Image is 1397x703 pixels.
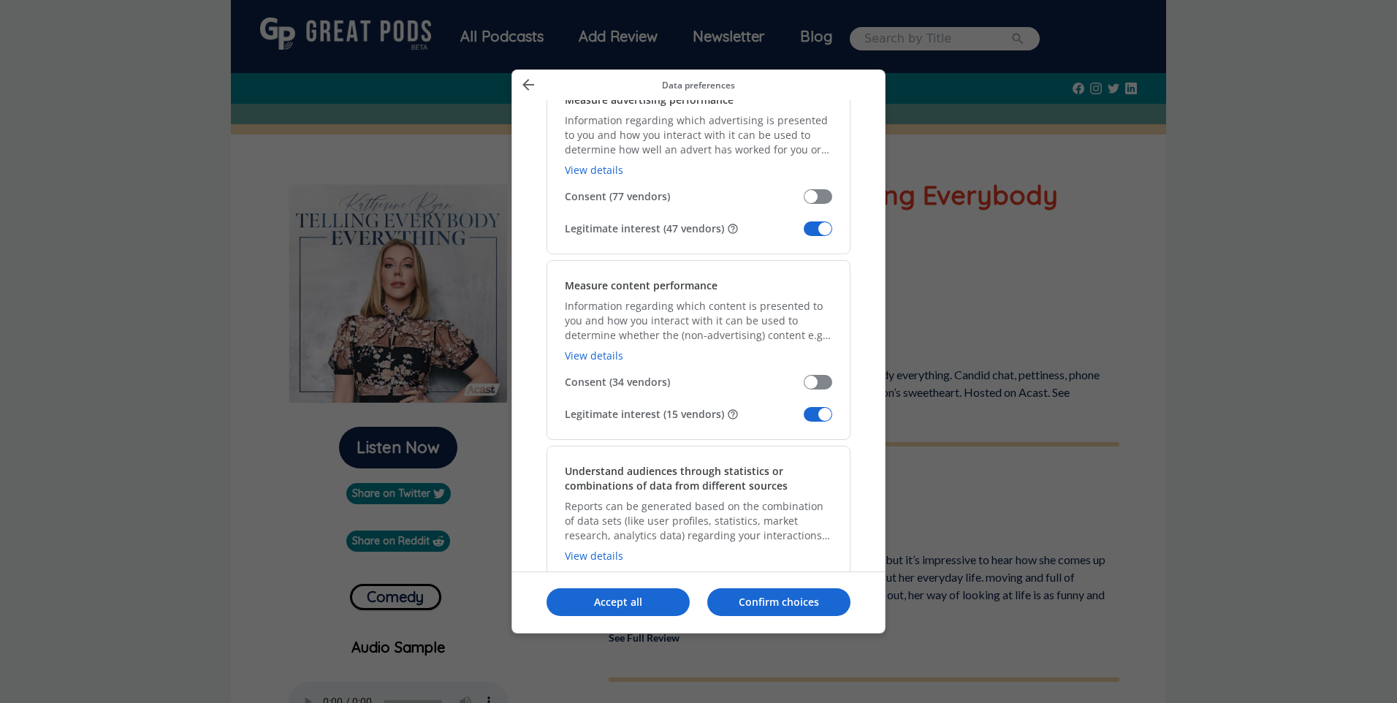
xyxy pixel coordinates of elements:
[515,75,541,94] button: Back
[565,549,623,563] a: View details, Understand audiences through statistics or combinations of data from different sources
[541,79,856,91] p: Data preferences
[565,349,623,362] a: View details, Measure content performance
[547,595,690,609] p: Accept all
[707,595,850,609] p: Confirm choices
[565,375,804,389] span: Consent (34 vendors)
[547,588,690,616] button: Accept all
[511,69,886,634] div: Manage your data
[727,408,739,420] button: Some vendors are not asking for your consent, but are using your personal data on the basis of th...
[707,588,850,616] button: Confirm choices
[565,278,717,293] h2: Measure content performance
[565,113,832,157] p: Information regarding which advertising is presented to you and how you interact with it can be u...
[565,221,804,236] span: Legitimate interest (47 vendors)
[727,223,739,235] button: Some vendors are not asking for your consent, but are using your personal data on the basis of th...
[565,499,832,543] p: Reports can be generated based on the combination of data sets (like user profiles, statistics, m...
[565,93,734,107] h2: Measure advertising performance
[565,407,804,422] span: Legitimate interest (15 vendors)
[565,299,832,343] p: Information regarding which content is presented to you and how you interact with it can be used ...
[565,464,832,493] h2: Understand audiences through statistics or combinations of data from different sources
[565,163,623,177] a: View details, Measure advertising performance
[565,189,804,204] span: Consent (77 vendors)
